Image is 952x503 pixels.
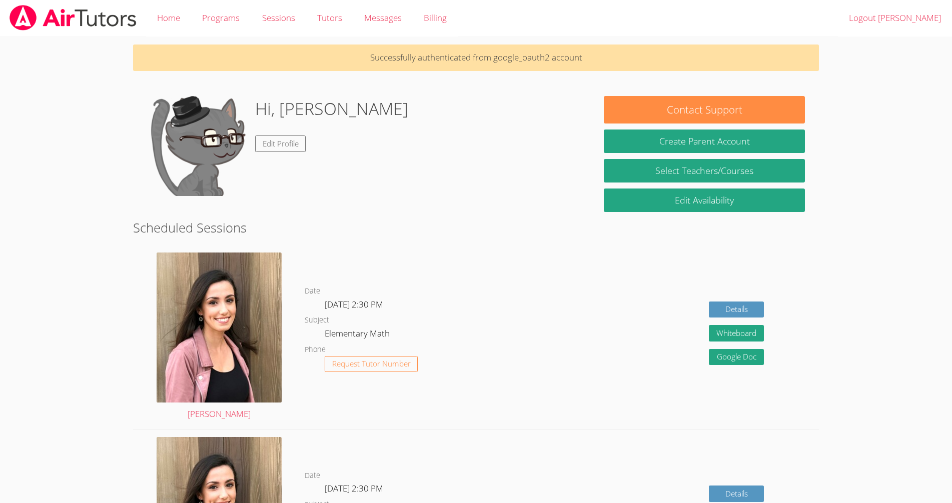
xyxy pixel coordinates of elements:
[133,44,818,71] p: Successfully authenticated from google_oauth2 account
[305,314,329,326] dt: Subject
[709,325,764,341] button: Whiteboard
[147,96,247,196] img: default.png
[157,252,282,421] a: [PERSON_NAME]
[9,5,138,30] img: airtutors_banner-c4298cdbf04f3fff15de1276eac7730deb9818008684d7c2e4769d2f7ddbe033.png
[709,485,764,502] a: Details
[709,349,764,365] a: Google Doc
[604,96,805,123] button: Contact Support
[364,12,402,23] span: Messages
[604,159,805,182] a: Select Teachers/Courses
[325,356,418,372] button: Request Tutor Number
[332,360,411,367] span: Request Tutor Number
[604,129,805,153] button: Create Parent Account
[604,188,805,212] a: Edit Availability
[255,135,306,152] a: Edit Profile
[305,285,320,297] dt: Date
[305,469,320,482] dt: Date
[133,218,818,237] h2: Scheduled Sessions
[325,482,383,494] span: [DATE] 2:30 PM
[709,301,764,318] a: Details
[325,298,383,310] span: [DATE] 2:30 PM
[305,343,326,356] dt: Phone
[157,252,282,402] img: avatar.png
[325,326,392,343] dd: Elementary Math
[255,96,408,121] h1: Hi, [PERSON_NAME]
